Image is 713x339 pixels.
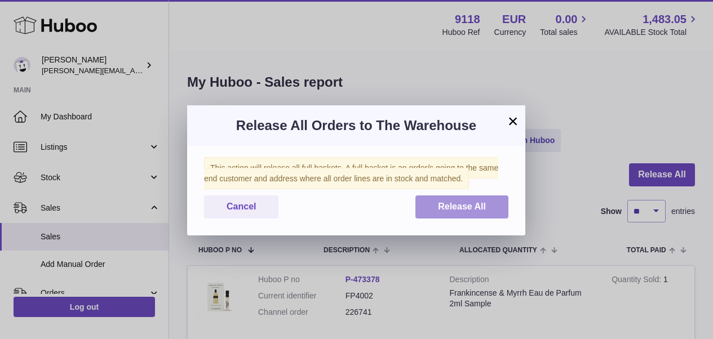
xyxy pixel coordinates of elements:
[415,195,508,218] button: Release All
[227,202,256,211] span: Cancel
[204,157,498,189] span: This action will release all full baskets. A full basket is an order/s going to the same end cust...
[506,114,520,128] button: ×
[204,195,278,218] button: Cancel
[204,117,508,135] h3: Release All Orders to The Warehouse
[438,202,486,211] span: Release All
